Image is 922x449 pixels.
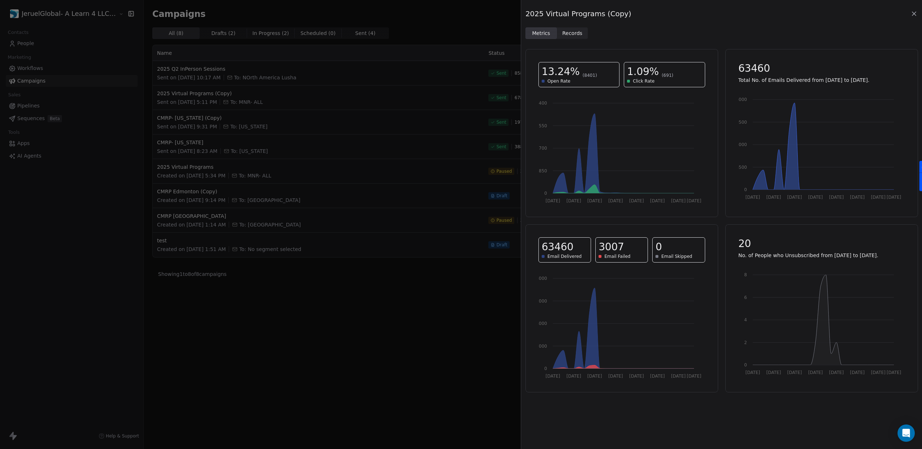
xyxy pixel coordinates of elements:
[898,424,915,442] div: Open Intercom Messenger
[871,370,886,375] tspan: [DATE]
[567,374,581,379] tspan: [DATE]
[738,252,905,259] p: No. of People who Unsubscribed from [DATE] to [DATE].
[871,195,886,200] tspan: [DATE]
[546,198,560,203] tspan: [DATE]
[562,30,582,37] span: Records
[738,76,905,84] p: Total No. of Emails Delivered from [DATE] to [DATE].
[627,65,659,78] span: 1.09%
[745,370,760,375] tspan: [DATE]
[542,241,573,254] span: 63460
[733,97,747,102] tspan: 26000
[604,254,630,259] span: Email Failed
[544,191,547,196] tspan: 0
[687,374,702,379] tspan: [DATE]
[567,198,581,203] tspan: [DATE]
[738,237,751,250] span: 20
[850,195,865,200] tspan: [DATE]
[655,241,662,254] span: 0
[671,374,686,379] tspan: [DATE]
[733,142,747,147] tspan: 13000
[745,195,760,200] tspan: [DATE]
[736,165,747,170] tspan: 6500
[671,198,686,203] tspan: [DATE]
[744,295,747,300] tspan: 6
[744,362,747,367] tspan: 0
[544,366,547,371] tspan: 0
[886,370,901,375] tspan: [DATE]
[547,254,582,259] span: Email Delivered
[886,195,901,200] tspan: [DATE]
[583,72,597,78] span: (8401)
[533,276,547,281] tspan: 28000
[766,370,781,375] tspan: [DATE]
[744,317,747,322] tspan: 4
[662,72,673,78] span: (691)
[587,374,602,379] tspan: [DATE]
[539,168,547,173] tspan: 850
[829,370,843,375] tspan: [DATE]
[744,187,747,192] tspan: 0
[608,374,623,379] tspan: [DATE]
[808,370,823,375] tspan: [DATE]
[587,198,602,203] tspan: [DATE]
[650,374,665,379] tspan: [DATE]
[536,101,547,106] tspan: 3400
[808,195,823,200] tspan: [DATE]
[533,321,547,326] tspan: 14000
[629,198,644,203] tspan: [DATE]
[766,195,781,200] tspan: [DATE]
[787,195,802,200] tspan: [DATE]
[650,198,665,203] tspan: [DATE]
[787,370,802,375] tspan: [DATE]
[599,241,624,254] span: 3007
[536,344,547,349] tspan: 7000
[733,120,747,125] tspan: 19500
[536,146,547,151] tspan: 1700
[629,374,644,379] tspan: [DATE]
[829,195,843,200] tspan: [DATE]
[542,65,580,78] span: 13.24%
[661,254,692,259] span: Email Skipped
[608,198,623,203] tspan: [DATE]
[546,374,560,379] tspan: [DATE]
[744,272,747,277] tspan: 8
[633,78,654,84] span: Click Rate
[547,78,570,84] span: Open Rate
[533,299,547,304] tspan: 21000
[744,340,747,345] tspan: 2
[525,9,631,19] span: 2025 Virtual Programs (Copy)
[738,62,770,75] span: 63460
[536,123,547,128] tspan: 2550
[687,198,702,203] tspan: [DATE]
[850,370,865,375] tspan: [DATE]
